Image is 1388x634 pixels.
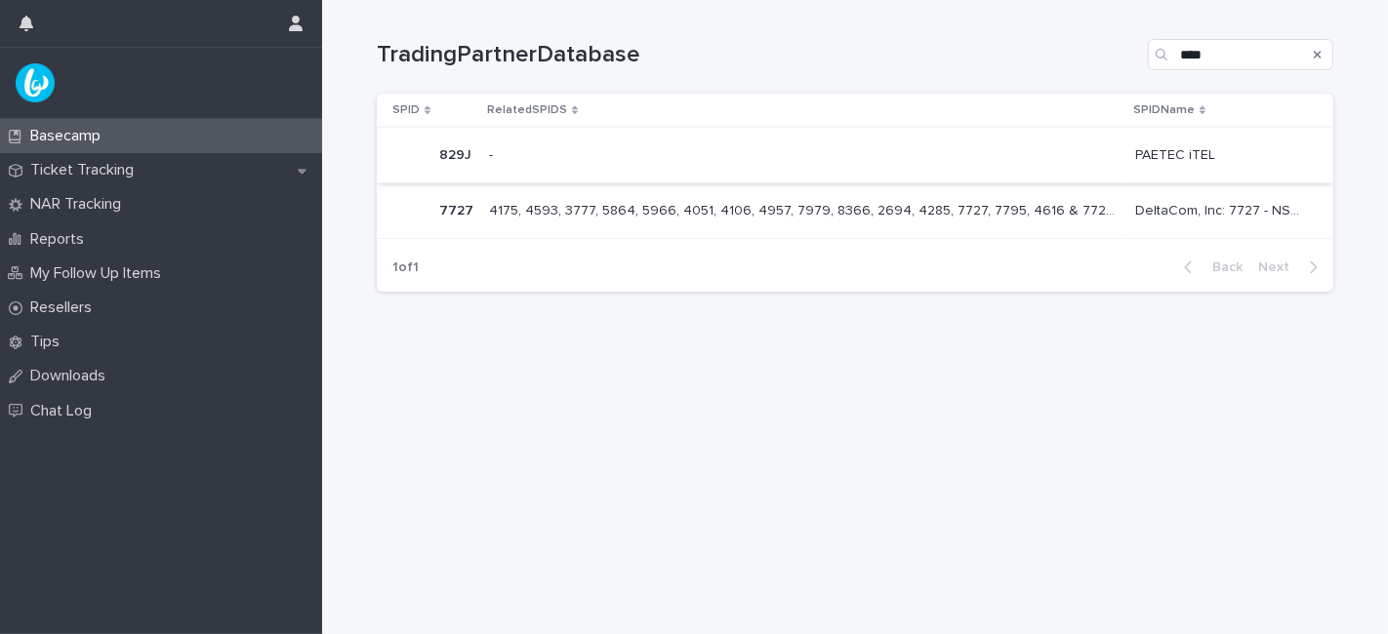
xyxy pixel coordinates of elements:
p: Resellers [22,298,107,317]
p: Basecamp [22,127,116,145]
p: 1 of 1 [377,244,434,292]
p: PAETEC iTEL [1135,143,1219,164]
tr: 829J829J -- PAETEC iTELPAETEC iTEL [377,128,1333,183]
input: Search [1148,39,1333,70]
p: Chat Log [22,402,107,420]
img: UPKZpZA3RCu7zcH4nw8l [16,63,55,102]
p: NAR Tracking [22,195,137,214]
p: SPID [392,99,420,121]
h1: TradingPartnerDatabase [377,41,1140,69]
span: Back [1201,260,1243,274]
p: RelatedSPIDS [487,99,567,121]
button: Next [1250,258,1333,276]
p: - [489,143,497,164]
p: SPIDName [1133,99,1195,121]
p: 7727 [439,199,477,219]
p: Ticket Tracking [22,161,149,179]
p: Reports [22,230,100,249]
tr: 77277727 4175, 4593, 3777, 5864, 5966, 4051, 4106, 4957, 7979, 8366, 2694, 4285, 7727, 7795, 4616... [377,183,1333,239]
button: Back [1168,258,1250,276]
p: 829J [439,143,475,164]
p: 4175, 4593, 3777, 5864, 5966, 4051, 4106, 4957, 7979, 8366, 2694, 4285, 7727, 7795, 4616 & 7727, ... [489,199,1123,219]
p: My Follow Up Items [22,264,177,283]
span: Next [1258,260,1301,274]
p: DeltaCom, Inc: 7727 - NSR/1 [1135,199,1306,219]
p: Downloads [22,367,121,385]
p: Tips [22,333,75,351]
